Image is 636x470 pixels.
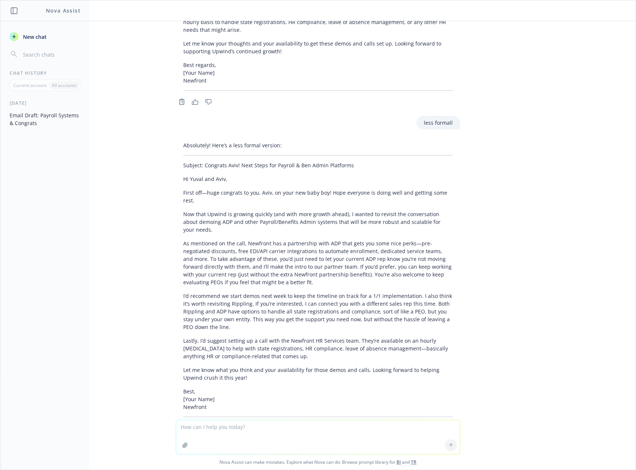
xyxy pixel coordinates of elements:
[178,98,185,105] svg: Copy to clipboard
[183,10,453,34] p: Finally, I recommend we schedule a call with the Newfront HR Services team. They can be retained ...
[21,49,80,60] input: Search chats
[7,30,83,43] button: New chat
[424,119,453,127] p: less formall
[183,141,453,149] p: Absolutely! Here’s a less formal version:
[183,189,453,204] p: First off—huge congrats to you, Aviv, on your new baby boy! Hope everyone is doing well and getti...
[46,7,81,14] h1: Nova Assist
[396,459,401,465] a: BI
[183,61,453,84] p: Best regards, [Your Name] Newfront
[3,454,633,470] span: Nova Assist can make mistakes. Explore what Nova can do: Browse prompt library for and
[183,387,453,411] p: Best, [Your Name] Newfront
[21,33,47,41] span: New chat
[202,97,214,107] button: Thumbs down
[183,175,453,183] p: Hi Yuval and Aviv,
[183,239,453,286] p: As mentioned on the call, Newfront has a partnership with ADP that gets you some nice perks—pre-n...
[1,100,89,106] div: [DATE]
[411,459,416,465] a: TR
[183,366,453,382] p: Let me know what you think and your availability for those demos and calls. Looking forward to he...
[1,70,89,76] div: Chat History
[7,109,83,129] button: Email Draft: Payroll Systems & Congrats
[183,40,453,55] p: Let me know your thoughts and your availability to get these demos and calls set up. Looking forw...
[183,337,453,360] p: Lastly, I’d suggest setting up a call with the Newfront HR Services team. They’re available on an...
[183,210,453,234] p: Now that Upwind is growing quickly (and with more growth ahead), I wanted to revisit the conversa...
[183,292,453,331] p: I’d recommend we start demos next week to keep the timeline on track for a 1/1 implementation. I ...
[52,82,77,88] p: All accounts
[183,161,453,169] p: Subject: Congrats Aviv! Next Steps for Payroll & Ben Admin Platforms
[13,82,47,88] p: Current account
